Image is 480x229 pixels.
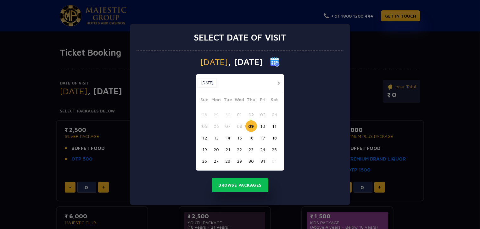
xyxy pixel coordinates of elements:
[222,155,234,167] button: 28
[245,155,257,167] button: 30
[234,132,245,144] button: 15
[245,144,257,155] button: 23
[199,132,210,144] button: 12
[222,109,234,120] button: 30
[257,144,269,155] button: 24
[270,57,280,67] img: calender icon
[210,109,222,120] button: 29
[199,96,210,105] span: Sun
[210,120,222,132] button: 06
[257,96,269,105] span: Fri
[245,109,257,120] button: 02
[228,57,263,66] span: , [DATE]
[200,57,228,66] span: [DATE]
[257,120,269,132] button: 10
[212,178,268,193] button: Browse Packages
[257,155,269,167] button: 31
[210,132,222,144] button: 13
[269,109,280,120] button: 04
[245,120,257,132] button: 09
[199,109,210,120] button: 28
[199,144,210,155] button: 19
[234,96,245,105] span: Wed
[269,132,280,144] button: 18
[222,96,234,105] span: Tue
[257,109,269,120] button: 03
[194,32,286,43] h3: Select date of visit
[269,96,280,105] span: Sat
[245,96,257,105] span: Thu
[234,155,245,167] button: 29
[269,155,280,167] button: 01
[234,144,245,155] button: 22
[257,132,269,144] button: 17
[199,155,210,167] button: 26
[210,144,222,155] button: 20
[234,120,245,132] button: 08
[269,120,280,132] button: 11
[210,96,222,105] span: Mon
[199,120,210,132] button: 05
[269,144,280,155] button: 25
[222,120,234,132] button: 07
[245,132,257,144] button: 16
[210,155,222,167] button: 27
[222,132,234,144] button: 14
[198,78,217,88] button: [DATE]
[234,109,245,120] button: 01
[222,144,234,155] button: 21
